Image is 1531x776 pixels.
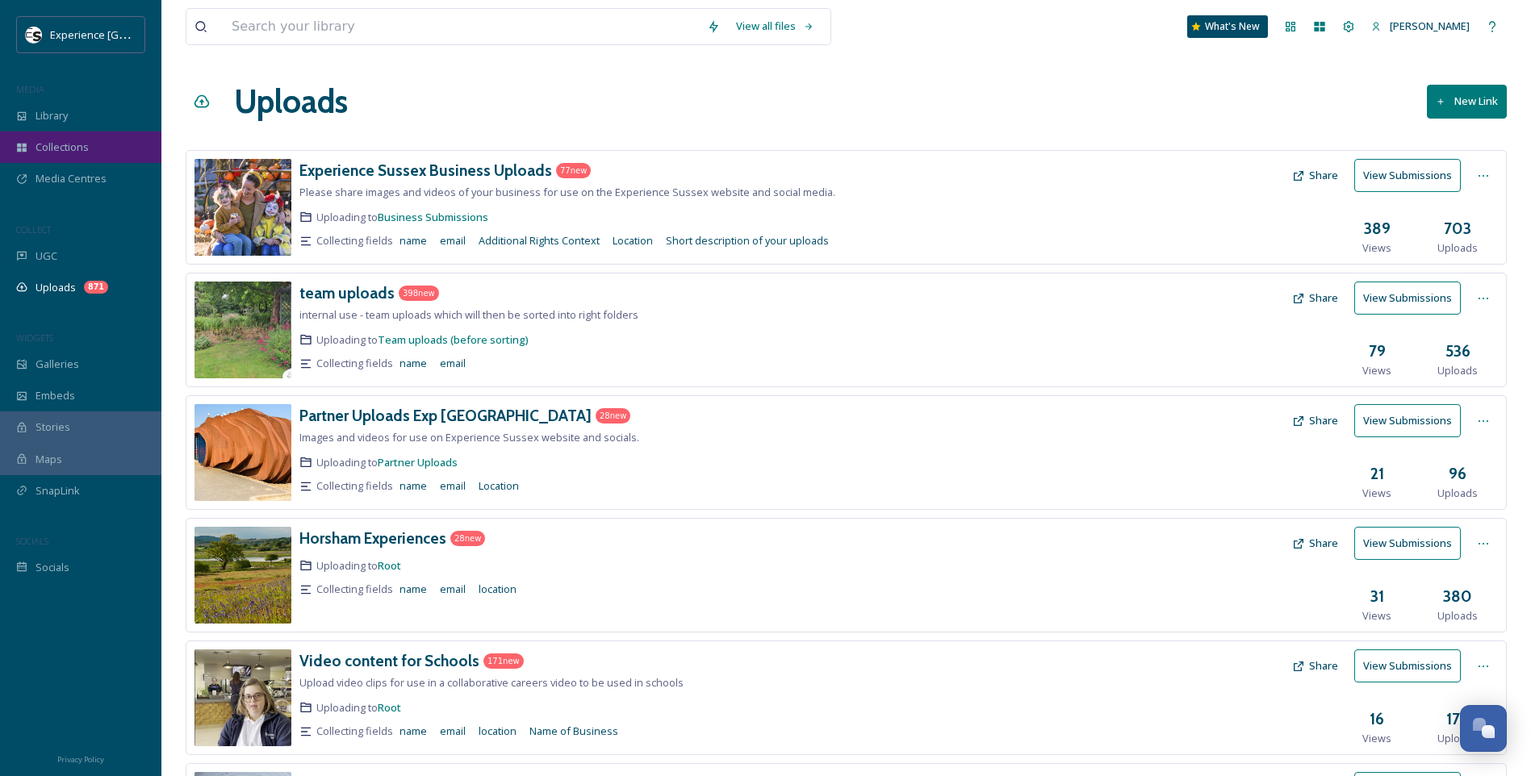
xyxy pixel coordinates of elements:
[1354,527,1469,560] a: View Submissions
[1427,85,1507,118] button: New Link
[1187,15,1268,38] a: What's New
[195,649,291,746] img: fc169f23-0d26-49b4-8d81-3d255ea2dcd5.jpg
[1449,462,1466,486] h3: 96
[316,332,529,348] span: Uploading to
[16,535,48,547] span: SOCIALS
[36,248,57,264] span: UGC
[316,233,393,248] span: Collecting fields
[1444,217,1471,240] h3: 703
[299,185,835,199] span: Please share images and videos of your business for use on the Experience Sussex website and soci...
[1390,19,1470,33] span: [PERSON_NAME]
[1284,650,1346,682] button: Share
[1354,649,1469,682] a: View Submissions
[1354,282,1461,315] button: View Submissions
[299,307,638,322] span: internal use - team uploads which will then be sorted into right folders
[36,108,68,123] span: Library
[479,724,517,739] span: location
[440,724,466,739] span: email
[1446,707,1470,731] h3: 178
[479,478,519,494] span: Location
[440,233,466,248] span: email
[316,700,401,716] span: Uploading to
[299,651,479,670] h3: Video content for Schools
[378,558,401,573] a: Root
[195,527,291,624] img: 915411c4-c596-48a4-8f82-2814f59fea12.jpg
[299,649,479,673] a: Video content for Schools
[613,233,653,248] span: Location
[316,478,393,494] span: Collecting fields
[36,280,76,295] span: Uploads
[57,754,104,765] span: Privacy Policy
[1370,585,1384,608] h3: 31
[479,582,517,597] span: location
[1354,282,1469,315] a: View Submissions
[299,404,592,428] a: Partner Uploads Exp [GEOGRAPHIC_DATA]
[1362,486,1391,501] span: Views
[529,724,618,739] span: Name of Business
[316,582,393,597] span: Collecting fields
[36,171,107,186] span: Media Centres
[1369,340,1386,363] h3: 79
[399,286,439,301] div: 398 new
[1362,608,1391,624] span: Views
[299,161,552,180] h3: Experience Sussex Business Uploads
[299,159,552,182] a: Experience Sussex Business Uploads
[440,582,466,597] span: email
[1362,240,1391,256] span: Views
[399,233,427,248] span: name
[440,356,466,371] span: email
[26,27,42,43] img: WSCC%20ES%20Socials%20Icon%20-%20Secondary%20-%20Black.jpg
[440,478,466,494] span: email
[50,27,210,42] span: Experience [GEOGRAPHIC_DATA]
[316,455,458,470] span: Uploading to
[1284,282,1346,314] button: Share
[16,223,51,236] span: COLLECT
[36,560,69,575] span: Socials
[36,452,62,467] span: Maps
[1354,404,1461,437] button: View Submissions
[316,558,401,574] span: Uploading to
[1354,649,1461,682] button: View Submissions
[1437,240,1478,256] span: Uploads
[1364,217,1391,240] h3: 389
[399,582,427,597] span: name
[1370,707,1384,731] h3: 16
[1284,160,1346,191] button: Share
[84,281,108,294] div: 871
[728,10,822,42] a: View all files
[1284,528,1346,559] button: Share
[1437,486,1478,501] span: Uploads
[234,77,348,126] a: Uploads
[195,282,291,378] img: 543d45fa-dd3e-4885-a66f-f327808d15d2.jpg
[450,531,485,546] div: 28 new
[1354,159,1469,192] a: View Submissions
[195,404,291,501] img: e73d093c-0a51-4230-b27a-e4dd8c2c8d6a.jpg
[1437,731,1478,746] span: Uploads
[399,724,427,739] span: name
[36,419,70,435] span: Stories
[1354,159,1461,192] button: View Submissions
[479,233,600,248] span: Additional Rights Context
[316,210,488,225] span: Uploading to
[36,483,80,499] span: SnapLink
[483,653,524,669] div: 171 new
[299,283,395,302] h3: team uploads
[399,356,427,371] span: name
[1460,705,1507,752] button: Open Chat
[299,430,639,444] span: Images and videos for use on Experience Sussex website and socials.
[1354,527,1461,560] button: View Submissions
[1363,10,1478,42] a: [PERSON_NAME]
[556,163,591,178] div: 77 new
[299,528,446,548] h3: Horsham Experiences
[378,210,488,224] a: Business Submissions
[378,455,458,469] a: Partner Uploads
[316,356,393,371] span: Collecting fields
[378,332,529,347] a: Team uploads (before sorting)
[36,140,89,155] span: Collections
[224,9,699,44] input: Search your library
[596,408,630,423] div: 28 new
[1437,608,1478,624] span: Uploads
